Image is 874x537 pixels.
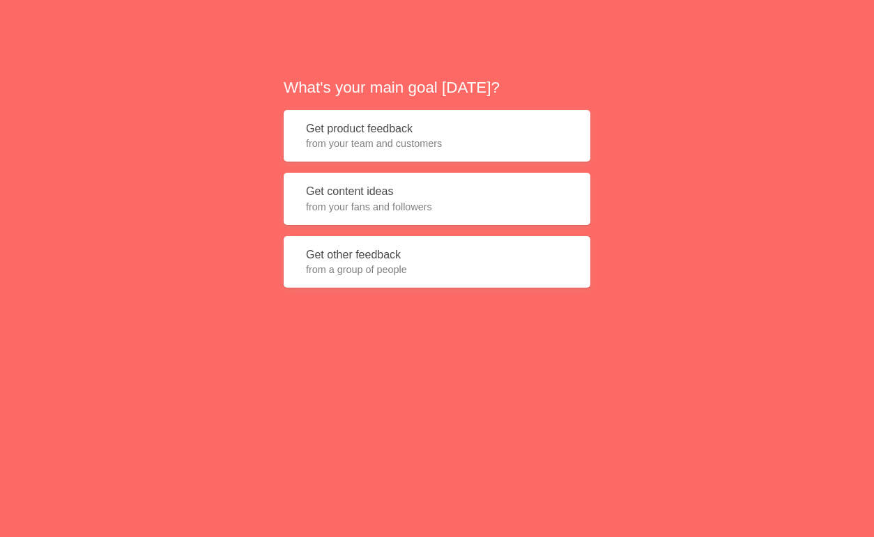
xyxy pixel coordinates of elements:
[284,173,590,225] button: Get content ideasfrom your fans and followers
[306,263,568,277] span: from a group of people
[284,77,590,98] h2: What's your main goal [DATE]?
[306,137,568,150] span: from your team and customers
[284,110,590,162] button: Get product feedbackfrom your team and customers
[306,200,568,214] span: from your fans and followers
[284,236,590,288] button: Get other feedbackfrom a group of people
